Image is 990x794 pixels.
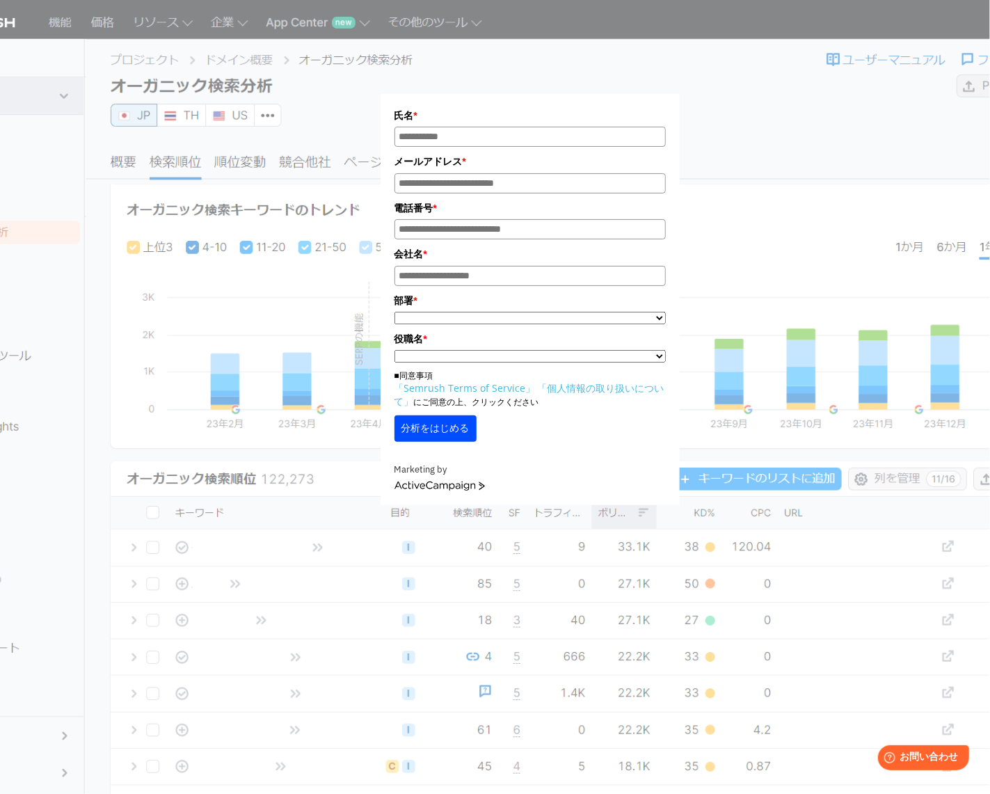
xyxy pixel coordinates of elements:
label: 部署 [394,293,666,308]
label: 役職名 [394,331,666,347]
p: ■同意事項 にご同意の上、クリックください [394,370,666,408]
div: Marketing by [394,463,666,477]
iframe: Help widget launcher [866,740,975,779]
a: 「Semrush Terms of Service」 [394,381,536,395]
a: 「個人情報の取り扱いについて」 [394,381,664,408]
label: 氏名 [394,108,666,123]
label: メールアドレス [394,154,666,169]
label: 会社名 [394,246,666,262]
label: 電話番号 [394,200,666,216]
button: 分析をはじめる [394,415,477,442]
